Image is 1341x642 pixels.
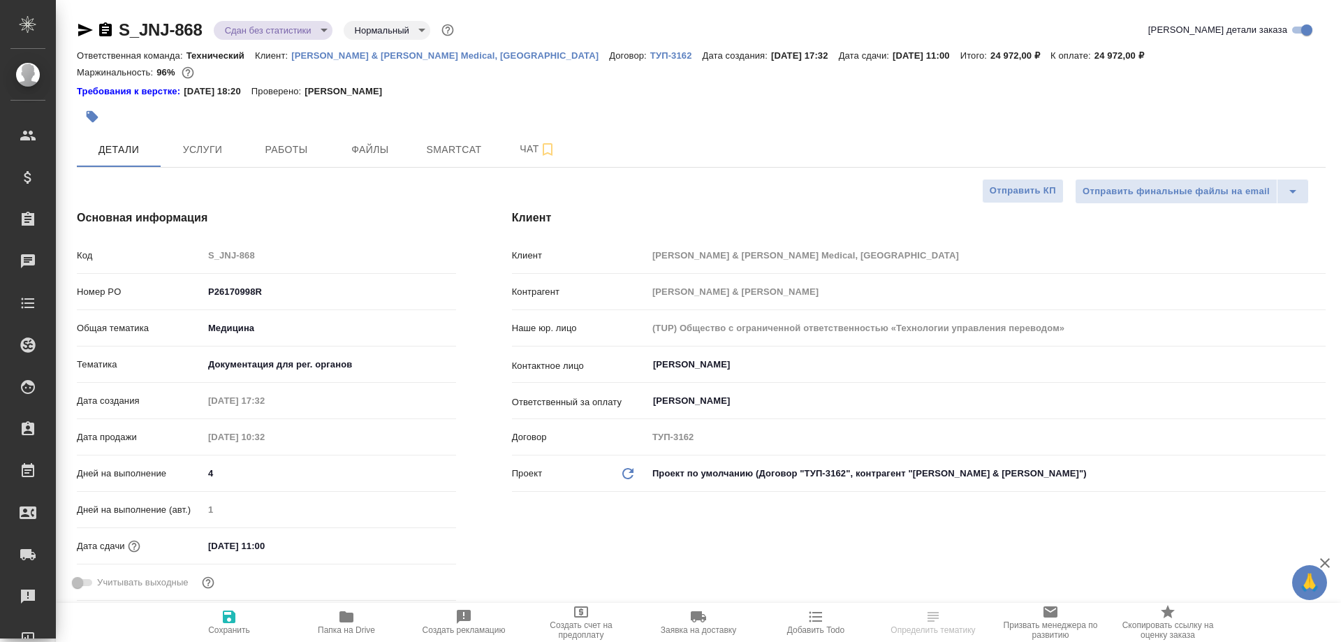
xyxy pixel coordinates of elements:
p: Тематика [77,358,203,372]
p: Наше юр. лицо [512,321,647,335]
p: Дата создания: [703,50,771,61]
span: Smartcat [420,141,488,159]
p: [DATE] 11:00 [893,50,960,61]
p: Клиент: [255,50,291,61]
button: Заявка на доставку [640,603,757,642]
p: Ответственная команда: [77,50,186,61]
p: Проект [512,467,543,481]
span: Призвать менеджера по развитию [1000,620,1101,640]
input: Пустое поле [647,318,1326,338]
button: Сдан без статистики [221,24,316,36]
p: [DATE] 17:32 [771,50,839,61]
div: Сдан без статистики [344,21,430,40]
span: Скопировать ссылку на оценку заказа [1117,620,1218,640]
p: Дата сдачи [77,539,125,553]
button: Нормальный [351,24,413,36]
button: Скопировать ссылку на оценку заказа [1109,603,1226,642]
p: Проверено: [251,85,305,99]
button: Отправить финальные файлы на email [1075,179,1277,204]
p: Договор [512,430,647,444]
button: Доп статусы указывают на важность/срочность заказа [439,21,457,39]
a: S_JNJ-868 [119,20,203,39]
span: 🙏 [1298,568,1321,597]
button: Скопировать ссылку для ЯМессенджера [77,22,94,38]
p: [DATE] 18:20 [184,85,251,99]
button: Призвать менеджера по развитию [992,603,1109,642]
input: Пустое поле [203,499,456,520]
button: Open [1318,363,1321,366]
h4: Основная информация [77,210,456,226]
button: 🙏 [1292,565,1327,600]
p: Итого: [960,50,990,61]
div: Документация для рег. органов [203,353,456,377]
button: Выбери, если сб и вс нужно считать рабочими днями для выполнения заказа. [199,574,217,592]
span: Учитывать выходные [97,576,189,590]
p: Общая тематика [77,321,203,335]
span: Заявка на доставку [661,625,736,635]
p: 24 972,00 ₽ [990,50,1050,61]
span: Создать счет на предоплату [531,620,631,640]
span: Детали [85,141,152,159]
p: Дней на выполнение (авт.) [77,503,203,517]
div: Медицина [203,316,456,340]
span: Чат [504,140,571,158]
button: Скопировать ссылку [97,22,114,38]
a: ТУП-3162 [650,49,703,61]
p: 96% [156,67,178,78]
span: Определить тематику [891,625,975,635]
div: Сдан без статистики [214,21,332,40]
p: Контактное лицо [512,359,647,373]
input: Пустое поле [203,427,325,447]
button: 890.20 RUB; [179,64,197,82]
input: Пустое поле [647,282,1326,302]
div: split button [1075,179,1309,204]
button: Отправить КП [982,179,1064,203]
p: [PERSON_NAME] [305,85,393,99]
button: Добавить тэг [77,101,108,132]
button: Добавить Todo [757,603,874,642]
a: [PERSON_NAME] & [PERSON_NAME] Medical, [GEOGRAPHIC_DATA] [291,49,609,61]
input: Пустое поле [647,245,1326,265]
p: Дата создания [77,394,203,408]
input: ✎ Введи что-нибудь [203,536,325,556]
p: Дата сдачи: [839,50,893,61]
span: [PERSON_NAME] детали заказа [1148,23,1287,37]
p: Контрагент [512,285,647,299]
input: Пустое поле [203,245,456,265]
p: 24 972,00 ₽ [1094,50,1155,61]
div: Нажми, чтобы открыть папку с инструкцией [77,85,184,99]
p: К оплате: [1050,50,1094,61]
input: ✎ Введи что-нибудь [203,282,456,302]
p: [PERSON_NAME] & [PERSON_NAME] Medical, [GEOGRAPHIC_DATA] [291,50,609,61]
p: Маржинальность: [77,67,156,78]
p: Номер PO [77,285,203,299]
p: Технический [186,50,255,61]
input: Пустое поле [203,391,325,411]
p: Договор: [609,50,650,61]
button: Папка на Drive [288,603,405,642]
button: Сохранить [170,603,288,642]
span: Добавить Todo [787,625,844,635]
span: Работы [253,141,320,159]
p: Ответственный за оплату [512,395,647,409]
button: Создать рекламацию [405,603,522,642]
input: Пустое поле [647,427,1326,447]
span: Создать рекламацию [423,625,506,635]
input: ✎ Введи что-нибудь [203,463,456,483]
span: Отправить КП [990,183,1056,199]
h4: Клиент [512,210,1326,226]
p: Дней на выполнение [77,467,203,481]
div: Проект по умолчанию (Договор "ТУП-3162", контрагент "[PERSON_NAME] & [PERSON_NAME]") [647,462,1326,486]
button: Определить тематику [874,603,992,642]
svg: Подписаться [539,141,556,158]
button: Создать счет на предоплату [522,603,640,642]
span: Папка на Drive [318,625,375,635]
button: Если добавить услуги и заполнить их объемом, то дата рассчитается автоматически [125,537,143,555]
span: Услуги [169,141,236,159]
span: Отправить финальные файлы на email [1083,184,1270,200]
span: Файлы [337,141,404,159]
p: Дата продажи [77,430,203,444]
button: Open [1318,400,1321,402]
p: Код [77,249,203,263]
span: Сохранить [208,625,250,635]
